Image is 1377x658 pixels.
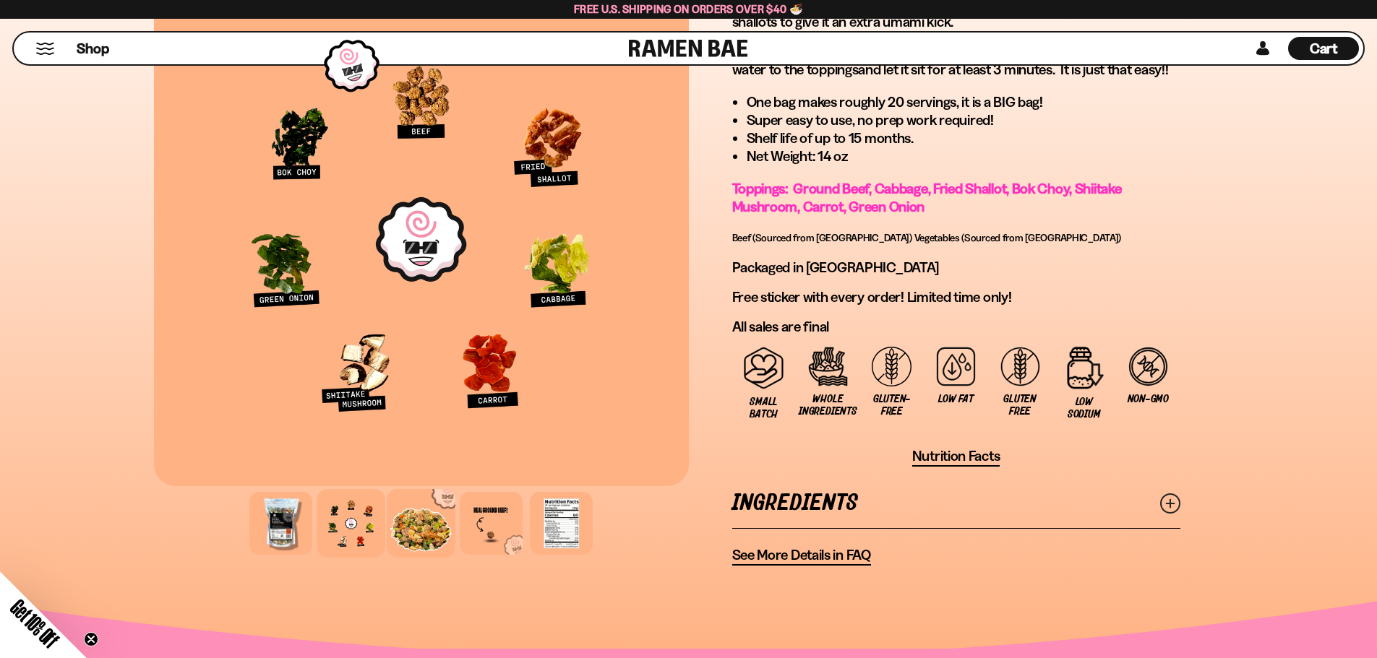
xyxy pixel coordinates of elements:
[732,231,1122,244] span: Beef (Sourced from [GEOGRAPHIC_DATA]) Vegetables (Sourced from [GEOGRAPHIC_DATA])
[739,396,789,420] span: Small Batch
[867,393,917,417] span: Gluten-free
[732,546,871,564] span: See More Details in FAQ
[732,288,1012,306] span: Free sticker with every order! Limited time only!
[1128,393,1169,405] span: Non-GMO
[77,39,109,59] span: Shop
[995,393,1045,417] span: Gluten Free
[35,43,55,55] button: Mobile Menu Trigger
[747,93,1180,111] li: One bag makes roughly 20 servings, it is a BIG bag!
[1310,40,1338,57] span: Cart
[574,2,803,16] span: Free U.S. Shipping on Orders over $40 🍜
[747,111,1180,129] li: Super easy to use, no prep work required!
[732,259,1180,277] p: Packaged in [GEOGRAPHIC_DATA]
[7,595,63,651] span: Get 10% Off
[747,129,1180,147] li: Shelf life of up to 15 months.
[77,37,109,60] a: Shop
[799,393,857,417] span: Whole Ingredients
[84,632,98,646] button: Close teaser
[732,478,1180,528] a: Ingredients
[747,147,1180,165] li: Net Weight: 14 oz
[912,447,1000,465] span: Nutrition Facts
[732,180,1122,215] span: Toppings: Ground Beef, Cabbage, Fried Shallot, Bok Choy, Shiitake Mushroom, Carrot, Green Onion
[732,318,1180,336] p: All sales are final
[912,447,1000,467] button: Nutrition Facts
[1059,396,1109,420] span: Low Sodium
[732,546,871,566] a: See More Details in FAQ
[1288,33,1359,64] div: Cart
[938,393,973,405] span: Low Fat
